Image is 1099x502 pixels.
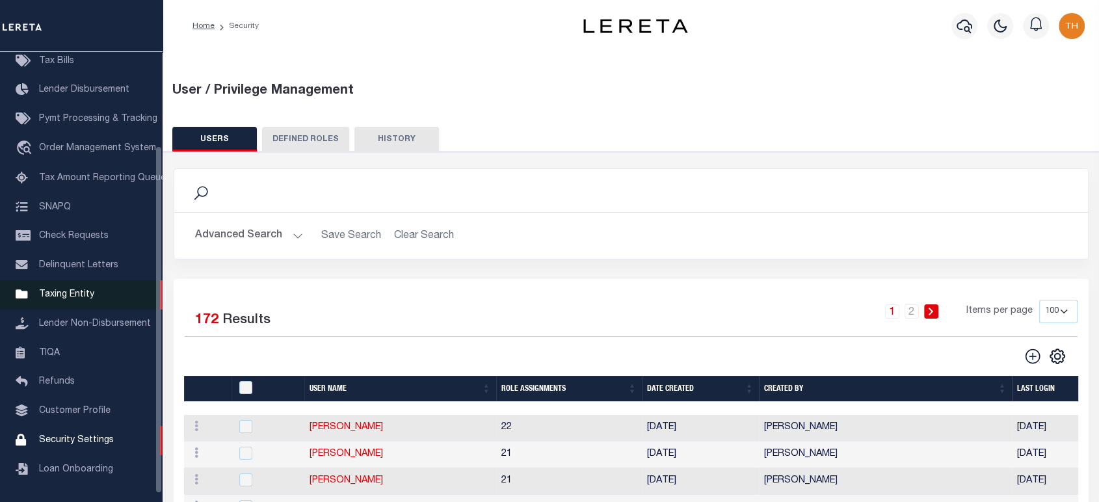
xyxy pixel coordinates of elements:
span: Delinquent Letters [39,261,118,270]
img: svg+xml;base64,PHN2ZyB4bWxucz0iaHR0cDovL3d3dy53My5vcmcvMjAwMC9zdmciIHBvaW50ZXItZXZlbnRzPSJub25lIi... [1059,13,1085,39]
span: Pymt Processing & Tracking [39,114,157,124]
td: 22 [496,415,642,442]
span: Refunds [39,377,75,386]
span: Lender Disbursement [39,85,129,94]
div: User / Privilege Management [172,81,1090,101]
td: 21 [496,442,642,468]
span: Security Settings [39,436,114,445]
a: [PERSON_NAME] [310,423,383,432]
button: USERS [172,127,257,152]
th: Created By: activate to sort column ascending [759,376,1012,403]
td: [PERSON_NAME] [759,442,1012,468]
label: Results [222,310,271,331]
a: 2 [905,304,919,319]
th: Date Created: activate to sort column ascending [642,376,759,403]
span: TIQA [39,348,60,357]
span: Check Requests [39,231,109,241]
a: [PERSON_NAME] [310,476,383,485]
span: Items per page [966,304,1033,319]
span: Order Management System [39,144,156,153]
button: DEFINED ROLES [262,127,349,152]
span: Customer Profile [39,406,111,416]
span: 172 [195,313,218,327]
span: Tax Bills [39,57,74,66]
td: [PERSON_NAME] [759,468,1012,495]
span: Tax Amount Reporting Queue [39,174,166,183]
th: Role Assignments: activate to sort column ascending [496,376,642,403]
td: [PERSON_NAME] [759,415,1012,442]
img: logo-dark.svg [583,19,687,33]
button: Advanced Search [195,223,303,248]
td: [DATE] [642,468,759,495]
span: Loan Onboarding [39,465,113,474]
span: Lender Non-Disbursement [39,319,151,328]
td: [DATE] [642,415,759,442]
li: Security [215,20,259,32]
button: HISTORY [354,127,439,152]
td: [DATE] [642,442,759,468]
i: travel_explore [16,140,36,157]
td: 21 [496,468,642,495]
th: User Name: activate to sort column ascending [304,376,496,403]
span: Taxing Entity [39,290,94,299]
a: 1 [885,304,899,319]
a: Home [192,22,215,30]
a: [PERSON_NAME] [310,449,383,458]
th: UserID [232,376,304,403]
span: SNAPQ [39,202,71,211]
